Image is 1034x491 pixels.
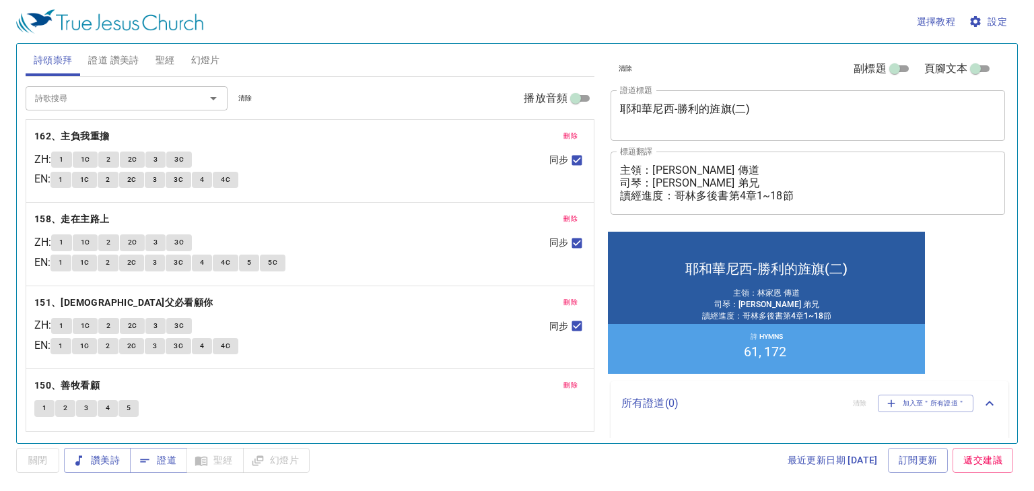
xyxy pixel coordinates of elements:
span: 3C [174,154,184,166]
span: 讚美詩 [75,452,120,469]
button: 1C [73,152,98,168]
button: 刪除 [555,128,586,144]
p: ZH : [34,234,51,251]
span: 2C [127,340,137,352]
button: 158、走在主路上 [34,211,112,228]
span: 刪除 [563,379,578,391]
button: 3C [166,172,191,188]
button: 2 [98,152,118,168]
textarea: 耶和華尼西-勝利的旌旗(二) [620,102,996,128]
a: 訂閱更新 [888,448,949,473]
b: 162、主負我重擔 [34,128,110,145]
button: 4C [213,338,238,354]
button: 1C [73,318,98,334]
span: 3 [153,154,158,166]
p: ZH : [34,152,51,168]
span: 4C [221,174,230,186]
button: 刪除 [555,294,586,310]
button: Open [204,89,223,108]
span: 1 [59,174,63,186]
button: 151、[DEMOGRAPHIC_DATA]父必看顧你 [34,294,215,311]
button: 2C [120,234,145,251]
a: 最近更新日期 [DATE] [782,448,883,473]
span: 4C [221,340,230,352]
span: 3 [84,402,88,414]
button: 3 [145,255,165,271]
span: 證道 讚美詩 [88,52,139,69]
button: 3 [145,172,165,188]
button: 1 [51,234,71,251]
p: EN : [34,171,50,187]
span: 選擇教程 [917,13,956,30]
button: 1 [51,152,71,168]
span: 2 [106,174,110,186]
span: 同步 [549,236,568,250]
span: 2 [106,236,110,249]
span: 4 [200,174,204,186]
button: 2 [55,400,75,416]
span: 1C [81,154,90,166]
button: 2C [119,172,145,188]
span: 4C [221,257,230,269]
button: 162、主負我重擔 [34,128,112,145]
button: 5 [239,255,259,271]
b: 150、善牧看顧 [34,377,100,394]
span: 2 [63,402,67,414]
button: 1 [51,318,71,334]
button: 刪除 [555,211,586,227]
span: 2C [128,236,137,249]
span: 最近更新日期 [DATE] [788,452,878,469]
button: 3 [145,318,166,334]
button: 3C [166,318,192,334]
button: 3C [166,234,192,251]
span: 證道 [141,452,176,469]
span: 2 [106,257,110,269]
button: 1 [50,255,71,271]
span: 1C [80,340,90,352]
button: 1 [50,338,71,354]
span: 1C [80,257,90,269]
button: 4C [213,255,238,271]
b: 158、走在主路上 [34,211,110,228]
span: 同步 [549,153,568,167]
button: 刪除 [555,377,586,393]
span: 2C [128,154,137,166]
span: 4 [200,340,204,352]
button: 加入至＂所有證道＂ [878,395,974,412]
span: 3 [153,257,157,269]
span: 3C [174,257,183,269]
span: 1 [59,257,63,269]
button: 2C [120,152,145,168]
button: 2C [119,255,145,271]
button: 1 [50,172,71,188]
span: 3 [153,236,158,249]
a: 遞交建議 [953,448,1013,473]
button: 3C [166,255,191,271]
button: 4 [98,400,118,416]
span: 2 [106,340,110,352]
span: 1 [59,340,63,352]
span: 3 [153,174,157,186]
button: 4 [192,172,212,188]
span: 3C [174,174,183,186]
span: 刪除 [563,213,578,225]
button: 讚美詩 [64,448,131,473]
p: EN : [34,337,50,354]
button: 2 [98,318,118,334]
p: 所有證道 ( 0 ) [621,395,842,412]
span: 詩頌崇拜 [34,52,73,69]
button: 3C [166,152,192,168]
span: 3C [174,320,184,332]
span: 清除 [619,63,633,75]
button: 2 [98,338,118,354]
span: 5 [247,257,251,269]
span: 1 [59,236,63,249]
span: 2 [106,320,110,332]
button: 1C [72,255,98,271]
span: 1C [81,320,90,332]
span: 訂閱更新 [899,452,938,469]
span: 1 [59,154,63,166]
span: 4 [106,402,110,414]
